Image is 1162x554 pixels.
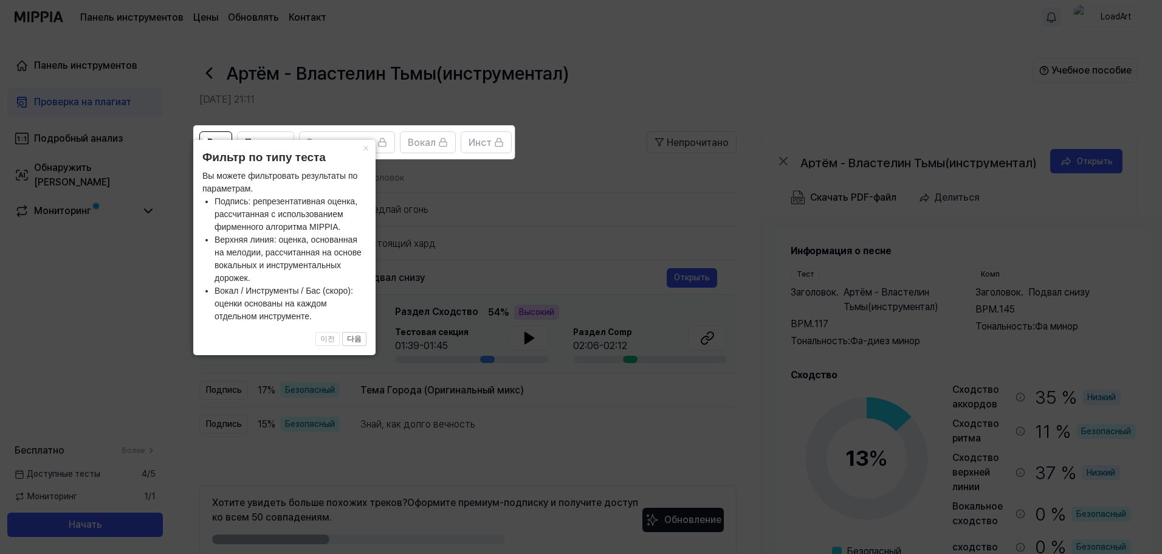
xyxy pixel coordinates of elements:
[215,196,357,232] font: Подпись: репрезентативная оценка, рассчитанная с использованием фирменного алгоритма MIPPIA.
[356,140,376,157] button: Закрывать
[408,137,436,148] font: Вокал
[342,332,366,347] button: 다음
[207,137,224,148] font: Все
[199,131,232,153] button: Все
[202,151,326,164] font: Фильтр по типу теста
[202,171,357,193] font: Вы можете фильтровать результаты по параметрам.
[307,137,375,148] font: Верхняя линия
[215,235,362,283] font: Верхняя линия: оценка, основанная на мелодии, рассчитанная на основе вокальных и инструментальных...
[215,286,353,321] font: Вокал / Инструменты / Бас (скоро): оценки основаны на каждом отдельном инструменте.
[363,142,370,154] font: ×
[237,131,294,153] button: Подпись
[315,332,340,347] button: 이전
[469,137,492,148] font: Инст
[299,131,395,153] button: Верхняя линия
[320,334,335,343] font: 이전
[461,131,512,153] button: Инст
[245,137,286,148] font: Подпись
[400,131,456,153] button: Вокал
[347,334,362,343] font: 다음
